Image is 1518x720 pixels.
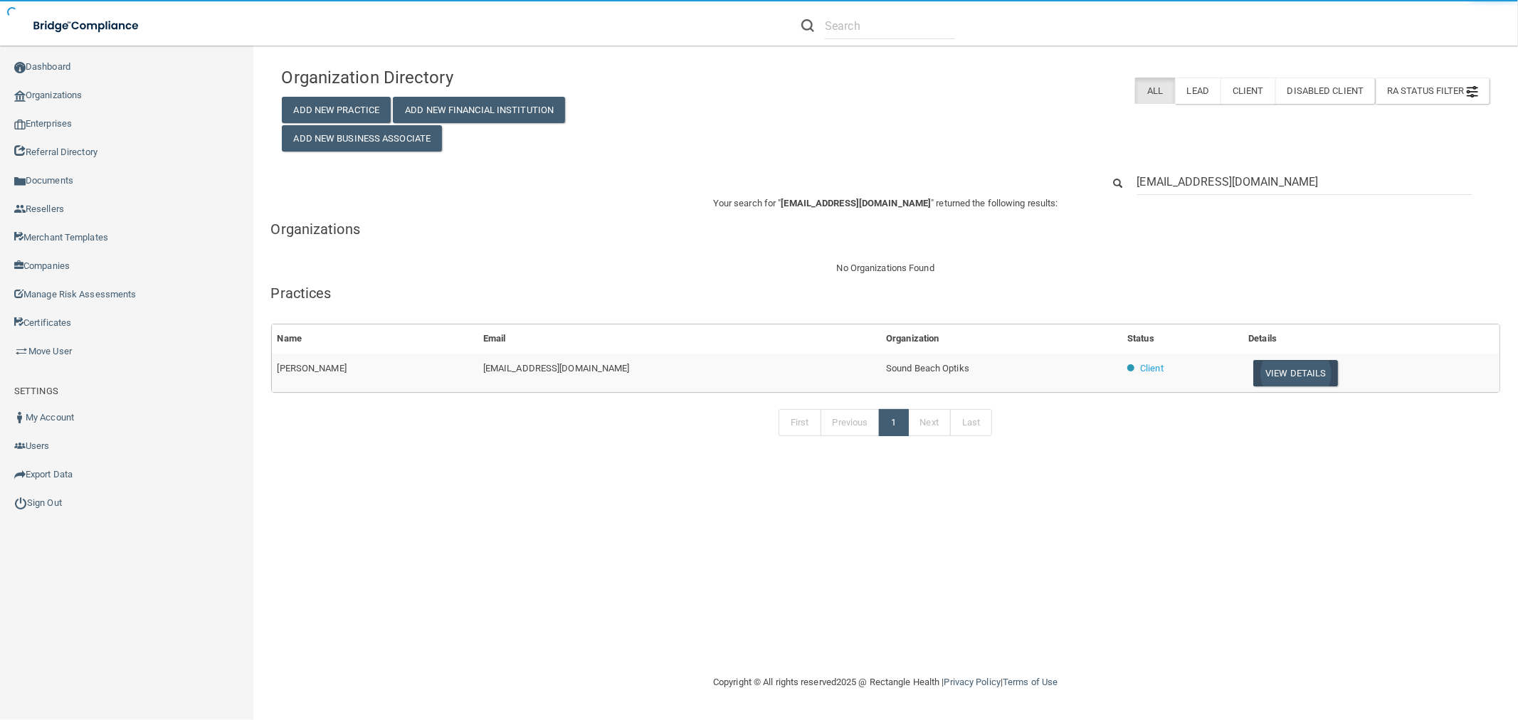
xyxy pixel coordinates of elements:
img: icon-filter@2x.21656d0b.png [1467,86,1478,97]
label: Client [1221,78,1275,104]
a: First [779,409,821,436]
img: bridge_compliance_login_screen.278c3ca4.svg [21,11,152,41]
span: [EMAIL_ADDRESS][DOMAIN_NAME] [781,198,932,208]
div: No Organizations Found [271,260,1501,277]
button: Add New Practice [282,97,391,123]
th: Email [478,324,880,354]
a: Last [950,409,992,436]
th: Organization [880,324,1122,354]
button: Add New Financial Institution [393,97,565,123]
a: Privacy Policy [944,677,1001,687]
label: Disabled Client [1275,78,1376,104]
th: Name [272,324,478,354]
button: View Details [1253,360,1337,386]
span: [EMAIL_ADDRESS][DOMAIN_NAME] [483,363,630,374]
label: Lead [1175,78,1221,104]
span: RA Status Filter [1387,85,1478,96]
a: Terms of Use [1003,677,1058,687]
img: ic_reseller.de258add.png [14,203,26,215]
img: briefcase.64adab9b.png [14,344,28,359]
input: Search [825,13,955,39]
div: Copyright © All rights reserved 2025 @ Rectangle Health | | [626,660,1145,705]
span: [PERSON_NAME] [278,363,347,374]
button: Add New Business Associate [282,125,443,152]
img: ic_power_dark.7ecde6b1.png [14,497,27,509]
img: ic-search.3b580494.png [801,19,814,32]
a: Next [908,409,951,436]
label: All [1135,78,1174,104]
img: icon-export.b9366987.png [14,469,26,480]
h5: Organizations [271,221,1501,237]
img: icon-documents.8dae5593.png [14,176,26,187]
a: Previous [821,409,880,436]
h4: Organization Directory [282,68,670,87]
th: Status [1122,324,1243,354]
img: ic_dashboard_dark.d01f4a41.png [14,62,26,73]
a: 1 [879,409,908,436]
img: enterprise.0d942306.png [14,120,26,129]
img: ic_user_dark.df1a06c3.png [14,412,26,423]
p: Your search for " " returned the following results: [271,195,1501,212]
p: Client [1140,360,1164,377]
input: Search [1137,169,1472,195]
th: Details [1243,324,1499,354]
h5: Practices [271,285,1501,301]
span: Sound Beach Optiks [886,363,969,374]
img: icon-users.e205127d.png [14,440,26,452]
label: SETTINGS [14,383,58,400]
img: organization-icon.f8decf85.png [14,90,26,102]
